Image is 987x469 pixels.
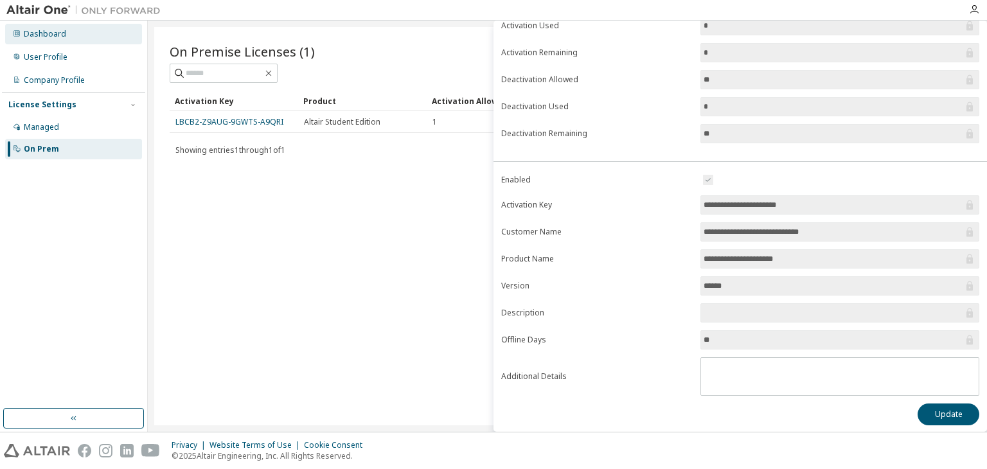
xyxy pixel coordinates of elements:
img: altair_logo.svg [4,444,70,457]
img: Altair One [6,4,167,17]
button: Update [918,403,979,425]
p: © 2025 Altair Engineering, Inc. All Rights Reserved. [172,450,370,461]
div: License Settings [8,100,76,110]
label: Activation Remaining [501,48,693,58]
div: Dashboard [24,29,66,39]
label: Product Name [501,254,693,264]
div: Product [303,91,422,111]
span: Altair Student Edition [304,117,380,127]
div: Website Terms of Use [209,440,304,450]
div: Managed [24,122,59,132]
span: 1 [432,117,437,127]
label: Deactivation Allowed [501,75,693,85]
span: Showing entries 1 through 1 of 1 [175,145,285,155]
label: Offline Days [501,335,693,345]
label: Deactivation Used [501,102,693,112]
a: LBCB2-Z9AUG-9GWTS-A9QRI [175,116,283,127]
div: User Profile [24,52,67,62]
div: On Prem [24,144,59,154]
label: Enabled [501,175,693,185]
div: Company Profile [24,75,85,85]
img: instagram.svg [99,444,112,457]
div: Activation Allowed [432,91,550,111]
div: Cookie Consent [304,440,370,450]
img: linkedin.svg [120,444,134,457]
label: Activation Key [501,200,693,210]
label: Activation Used [501,21,693,31]
img: youtube.svg [141,444,160,457]
label: Additional Details [501,371,693,382]
label: Customer Name [501,227,693,237]
div: Privacy [172,440,209,450]
label: Version [501,281,693,291]
img: facebook.svg [78,444,91,457]
span: On Premise Licenses (1) [170,42,315,60]
div: Activation Key [175,91,293,111]
label: Description [501,308,693,318]
label: Deactivation Remaining [501,128,693,139]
